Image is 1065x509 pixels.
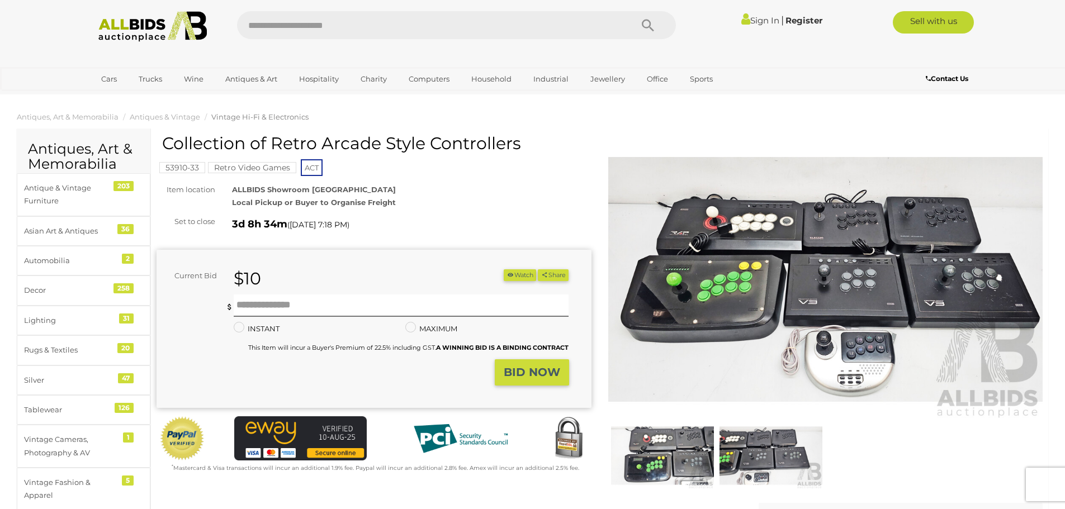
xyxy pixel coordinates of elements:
[234,322,280,335] label: INSTANT
[172,464,579,472] small: Mastercard & Visa transactions will incur an additional 1.9% fee. Paypal will incur an additional...
[24,433,116,459] div: Vintage Cameras, Photography & AV
[28,141,139,172] h2: Antiques, Art & Memorabilia
[17,365,150,395] a: Silver 47
[232,185,396,194] strong: ALLBIDS Showroom [GEOGRAPHIC_DATA]
[504,365,560,379] strong: BID NOW
[24,284,116,297] div: Decor
[608,140,1043,420] img: Collection of Retro Arcade Style Controllers
[741,15,779,26] a: Sign In
[119,313,134,324] div: 31
[893,11,974,34] a: Sell with us
[234,268,261,289] strong: $10
[24,374,116,387] div: Silver
[405,322,457,335] label: MAXIMUM
[546,416,591,461] img: Secured by Rapid SSL
[24,403,116,416] div: Tablewear
[122,254,134,264] div: 2
[17,425,150,468] a: Vintage Cameras, Photography & AV 1
[781,14,784,26] span: |
[232,218,287,230] strong: 3d 8h 34m
[131,70,169,88] a: Trucks
[24,254,116,267] div: Automobilia
[24,476,116,502] div: Vintage Fashion & Apparel
[157,269,225,282] div: Current Bid
[218,70,285,88] a: Antiques & Art
[211,112,309,121] a: Vintage Hi-Fi & Electronics
[926,74,968,83] b: Contact Us
[122,475,134,486] div: 5
[159,416,205,461] img: Official PayPal Seal
[94,88,188,107] a: [GEOGRAPHIC_DATA]
[113,181,134,191] div: 203
[17,246,150,275] a: Automobilia 2
[113,283,134,293] div: 258
[208,163,296,172] a: Retro Video Games
[353,70,394,88] a: Charity
[290,220,347,230] span: [DATE] 7:18 PM
[405,416,517,461] img: PCI DSS compliant
[640,70,675,88] a: Office
[24,314,116,327] div: Lighting
[611,422,714,489] img: Collection of Retro Arcade Style Controllers
[17,275,150,305] a: Decor 258
[17,112,119,121] a: Antiques, Art & Memorabilia
[720,422,822,489] img: Collection of Retro Arcade Style Controllers
[292,70,346,88] a: Hospitality
[17,395,150,425] a: Tablewear 126
[159,163,205,172] a: 53910-33
[177,70,211,88] a: Wine
[17,306,150,335] a: Lighting 31
[208,162,296,173] mark: Retro Video Games
[159,162,205,173] mark: 53910-33
[504,269,536,281] li: Watch this item
[17,335,150,365] a: Rugs & Textiles 20
[148,215,224,228] div: Set to close
[162,134,589,153] h1: Collection of Retro Arcade Style Controllers
[17,173,150,216] a: Antique & Vintage Furniture 203
[17,216,150,246] a: Asian Art & Antiques 36
[248,344,569,351] small: This Item will incur a Buyer's Premium of 22.5% including GST.
[301,159,323,176] span: ACT
[234,416,367,460] img: eWAY Payment Gateway
[24,344,116,356] div: Rugs & Textiles
[24,182,116,208] div: Antique & Vintage Furniture
[526,70,576,88] a: Industrial
[117,343,134,353] div: 20
[117,224,134,234] div: 36
[115,403,134,413] div: 126
[620,11,676,39] button: Search
[24,225,116,237] div: Asian Art & Antiques
[118,373,134,383] div: 47
[436,344,569,351] b: A WINNING BID IS A BINDING CONTRACT
[504,269,536,281] button: Watch
[785,15,822,26] a: Register
[287,220,349,229] span: ( )
[464,70,519,88] a: Household
[926,73,971,85] a: Contact Us
[495,359,569,386] button: BID NOW
[123,432,134,443] div: 1
[401,70,457,88] a: Computers
[148,183,224,196] div: Item location
[683,70,720,88] a: Sports
[583,70,632,88] a: Jewellery
[232,198,396,207] strong: Local Pickup or Buyer to Organise Freight
[92,11,214,42] img: Allbids.com.au
[94,70,124,88] a: Cars
[130,112,200,121] a: Antiques & Vintage
[538,269,569,281] button: Share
